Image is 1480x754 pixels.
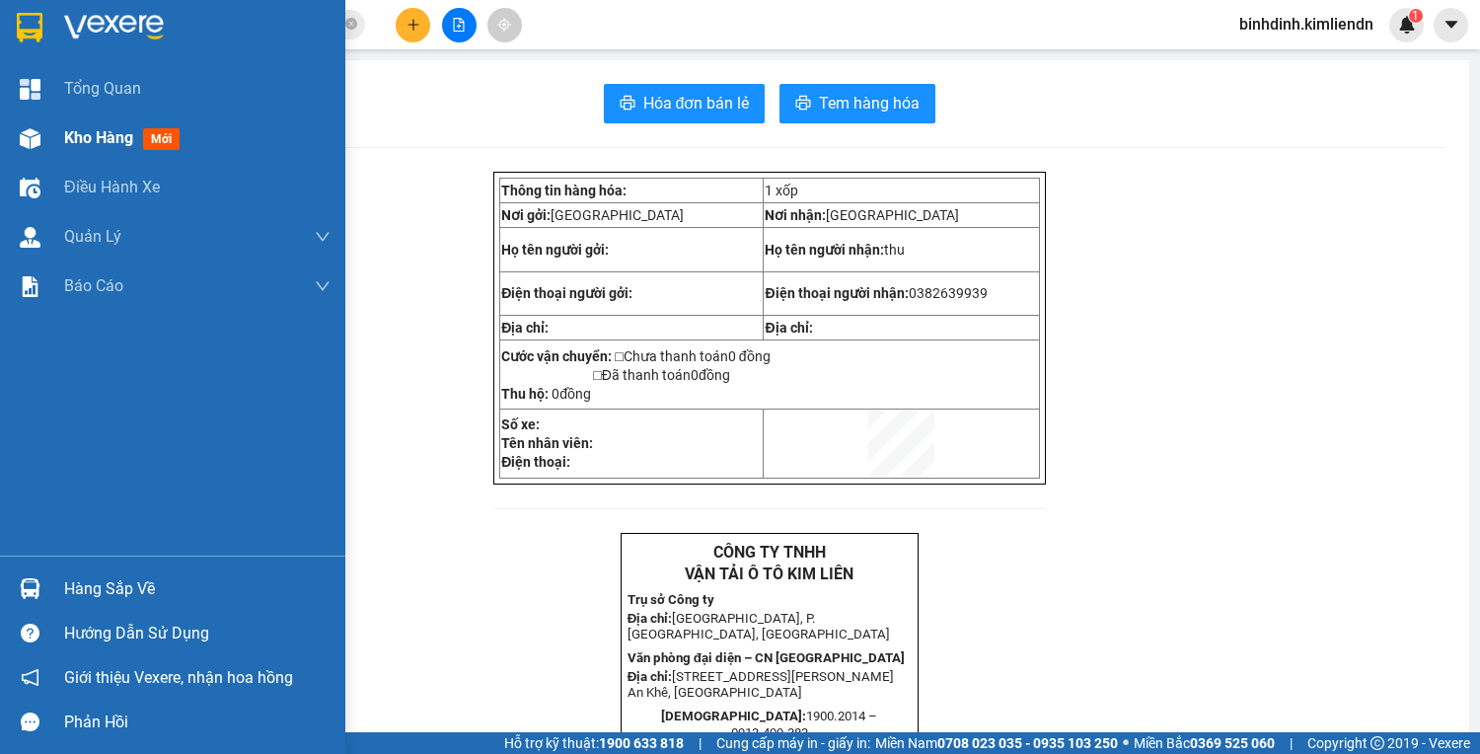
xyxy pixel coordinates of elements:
[20,578,40,599] img: warehouse-icon
[407,18,420,32] span: plus
[620,95,635,113] span: printer
[64,273,123,298] span: Báo cáo
[826,207,959,223] span: [GEOGRAPHIC_DATA]
[624,348,771,364] span: Chưa thanh toán
[143,128,180,150] span: mới
[452,18,466,32] span: file-add
[1398,16,1416,34] img: icon-new-feature
[64,574,331,604] div: Hàng sắp về
[315,278,331,294] span: down
[779,84,935,123] button: printerTem hàng hóa
[1434,8,1468,42] button: caret-down
[501,207,551,223] strong: Nơi gởi:
[909,285,988,301] span: 0382639939
[728,348,771,364] span: 0 đồng
[604,84,766,123] button: printerHóa đơn bán lẻ
[7,131,274,161] span: [STREET_ADDRESS][PERSON_NAME] An Khê, [GEOGRAPHIC_DATA]
[1409,9,1423,23] sup: 1
[501,285,632,301] strong: Điện thoại người gởi:
[64,619,331,648] div: Hướng dẫn sử dụng
[20,128,40,149] img: warehouse-icon
[21,713,39,731] span: message
[765,242,884,258] strong: Họ tên người nhận:
[628,611,673,626] strong: Địa chỉ:
[501,320,549,336] strong: Địa chỉ:
[501,454,570,470] strong: Điện thoại:
[685,565,853,583] strong: VẬN TẢI Ô TÔ KIM LIÊN
[487,8,522,42] button: aim
[765,285,908,301] strong: Điện thoại người nhận:
[501,435,593,451] strong: Tên nhân viên:
[17,13,42,42] img: logo-vxr
[551,207,684,223] span: [GEOGRAPHIC_DATA]
[64,175,160,199] span: Điều hành xe
[713,543,826,562] strong: CÔNG TY TNHH
[501,348,612,364] strong: Cước vận chuyển:
[628,650,905,665] strong: Văn phòng đại diện – CN [GEOGRAPHIC_DATA]
[937,735,1118,751] strong: 0708 023 035 - 0935 103 250
[776,183,798,198] span: xốp
[615,348,623,364] span: □
[63,32,232,50] strong: VẬN TẢI Ô TÔ KIM LIÊN
[501,386,549,402] strong: Thu hộ:
[765,207,826,223] strong: Nơi nhận:
[643,91,750,115] span: Hóa đơn bán lẻ
[442,8,477,42] button: file-add
[884,242,905,258] span: thu
[552,386,559,402] span: 0
[628,611,890,641] span: [GEOGRAPHIC_DATA], P. [GEOGRAPHIC_DATA], [GEOGRAPHIC_DATA]
[7,76,52,91] strong: Địa chỉ:
[497,18,511,32] span: aim
[1190,735,1275,751] strong: 0369 525 060
[20,79,40,100] img: dashboard-icon
[21,668,39,687] span: notification
[765,320,812,336] strong: Địa chỉ:
[765,183,773,198] span: 1
[549,386,591,402] span: đồng
[1412,9,1419,23] span: 1
[396,8,430,42] button: plus
[345,16,357,35] span: close-circle
[345,18,357,30] span: close-circle
[20,276,40,297] img: solution-icon
[716,732,870,754] span: Cung cấp máy in - giấy in:
[661,709,806,723] strong: [DEMOGRAPHIC_DATA]:
[504,732,684,754] span: Hỗ trợ kỹ thuật:
[819,91,920,115] span: Tem hàng hóa
[1370,736,1384,750] span: copyright
[1290,732,1293,754] span: |
[20,227,40,248] img: warehouse-icon
[7,113,284,128] strong: Văn phòng đại diện – CN [GEOGRAPHIC_DATA]
[92,10,204,29] strong: CÔNG TY TNHH
[628,669,895,700] span: [STREET_ADDRESS][PERSON_NAME] An Khê, [GEOGRAPHIC_DATA]
[21,624,39,642] span: question-circle
[7,76,269,106] span: [GEOGRAPHIC_DATA], P. [GEOGRAPHIC_DATA], [GEOGRAPHIC_DATA]
[1223,12,1389,37] span: binhdinh.kimliendn
[628,592,714,607] strong: Trụ sở Công ty
[7,58,94,73] strong: Trụ sở Công ty
[628,669,673,684] strong: Địa chỉ:
[501,416,540,432] strong: Số xe:
[501,242,609,258] strong: Họ tên người gởi:
[64,708,331,737] div: Phản hồi
[1123,739,1129,747] span: ⚪️
[875,732,1118,754] span: Miền Nam
[795,95,811,113] span: printer
[315,229,331,245] span: down
[1443,16,1460,34] span: caret-down
[602,367,730,383] span: Đã thanh toán đồng
[593,367,601,383] span: □
[501,183,627,198] strong: Thông tin hàng hóa:
[599,735,684,751] strong: 1900 633 818
[64,665,293,690] span: Giới thiệu Vexere, nhận hoa hồng
[691,367,699,383] span: 0
[7,131,52,146] strong: Địa chỉ:
[64,76,141,101] span: Tổng Quan
[1134,732,1275,754] span: Miền Bắc
[64,128,133,147] span: Kho hàng
[20,178,40,198] img: warehouse-icon
[64,224,121,249] span: Quản Lý
[699,732,702,754] span: |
